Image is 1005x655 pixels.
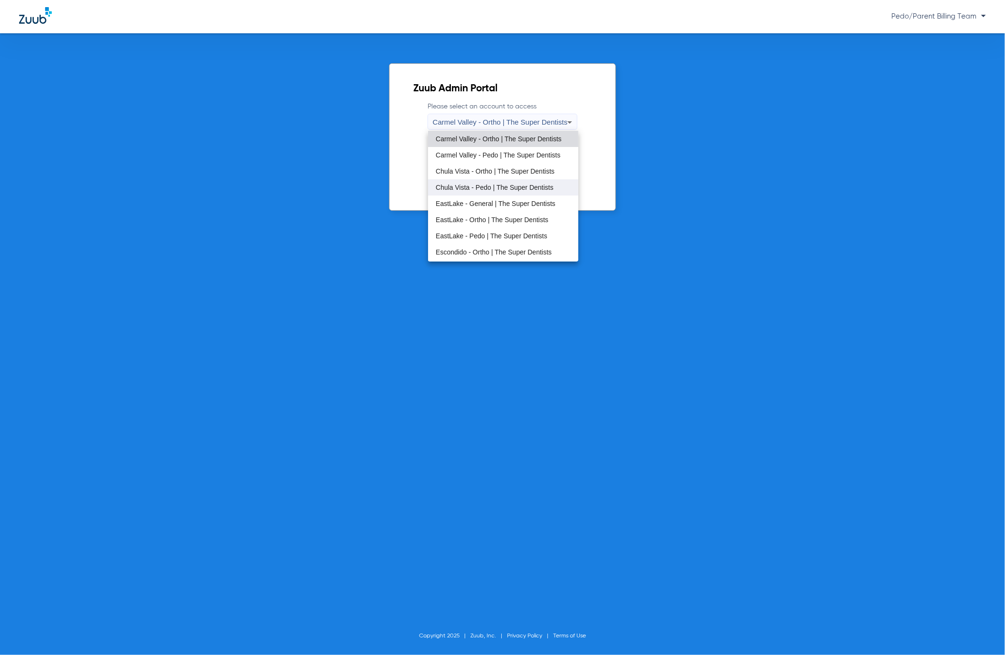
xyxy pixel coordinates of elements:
[436,184,553,191] span: Chula Vista - Pedo | The Super Dentists
[436,152,560,158] span: Carmel Valley - Pedo | The Super Dentists
[436,200,556,207] span: EastLake - General | The Super Dentists
[436,216,548,223] span: EastLake - Ortho | The Super Dentists
[436,249,552,255] span: Escondido - Ortho | The Super Dentists
[436,168,555,175] span: Chula Vista - Ortho | The Super Dentists
[436,233,547,239] span: EastLake - Pedo | The Super Dentists
[957,609,1005,655] iframe: Chat Widget
[436,136,562,142] span: Carmel Valley - Ortho | The Super Dentists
